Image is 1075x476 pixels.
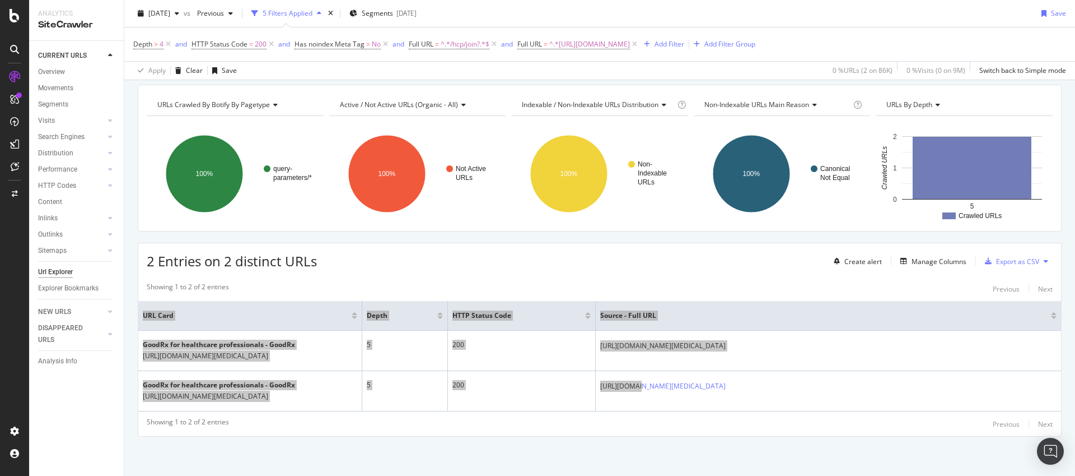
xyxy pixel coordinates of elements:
text: 100% [196,170,213,178]
text: Canonical [820,165,850,173]
span: URLs Crawled By Botify By pagetype [157,100,270,109]
span: = [544,39,548,49]
div: Showing 1 to 2 of 2 entries [147,282,229,295]
button: Previous [993,417,1020,431]
span: = [366,39,370,49]
div: 0 % Visits ( 0 on 9M ) [906,66,965,75]
text: 100% [742,170,760,178]
a: Explorer Bookmarks [38,283,116,294]
div: CURRENT URLS [38,50,87,62]
div: 5 [367,340,443,350]
a: [URL][DOMAIN_NAME][MEDICAL_DATA] [143,391,268,402]
div: Showing 1 to 2 of 2 entries [147,417,229,431]
div: Apply [148,66,166,75]
text: parameters/* [273,174,312,182]
div: Add Filter Group [704,39,755,49]
span: HTTP Status Code [452,311,568,321]
button: Manage Columns [896,255,966,268]
button: and [175,39,187,49]
span: 200 [255,36,267,52]
div: DISAPPEARED URLS [38,322,95,346]
button: and [392,39,404,49]
div: Inlinks [38,212,58,224]
div: Open Intercom Messenger [1037,438,1064,465]
span: URL Card [143,311,349,321]
div: Performance [38,164,77,175]
button: Add Filter [639,38,684,51]
a: NEW URLS [38,306,105,318]
svg: A chart. [147,125,322,223]
text: 0 [893,196,897,204]
div: NEW URLS [38,306,71,318]
div: Search Engines [38,131,85,143]
div: Export as CSV [996,257,1039,266]
span: Non-Indexable URLs Main Reason [704,100,809,109]
div: Analysis Info [38,355,77,367]
div: Switch back to Simple mode [979,66,1066,75]
a: Performance [38,164,105,175]
span: Segments [362,8,393,18]
div: Overview [38,66,65,78]
svg: A chart. [329,125,504,223]
h4: Non-Indexable URLs Main Reason [702,96,852,114]
span: vs [184,8,193,18]
div: 5 Filters Applied [263,8,312,18]
a: Distribution [38,147,105,159]
span: Previous [193,8,224,18]
span: Has noindex Meta Tag [295,39,364,49]
div: Explorer Bookmarks [38,283,99,294]
div: 200 [452,340,591,350]
a: Url Explorer [38,266,116,278]
svg: A chart. [876,125,1051,223]
button: Save [1037,4,1066,22]
div: 0 % URLs ( 2 on 86K ) [833,66,892,75]
div: Previous [993,419,1020,429]
div: and [278,39,290,49]
svg: A chart. [694,125,869,223]
a: CURRENT URLS [38,50,105,62]
span: URLs by Depth [886,100,932,109]
text: 5 [970,202,974,210]
div: Content [38,196,62,208]
div: Distribution [38,147,73,159]
div: 200 [452,380,591,390]
text: URLs [456,174,473,182]
div: Url Explorer [38,266,73,278]
a: Movements [38,82,116,94]
div: [DATE] [396,8,417,18]
text: Indexable [638,169,667,177]
span: 2025 Sep. 5th [148,8,170,18]
div: Next [1038,419,1053,429]
div: Clear [186,66,203,75]
a: Search Engines [38,131,105,143]
div: GoodRx for healthcare professionals - GoodRx [143,380,317,390]
div: Visits [38,115,55,127]
button: Export as CSV [980,252,1039,270]
a: Inlinks [38,212,105,224]
svg: A chart. [511,125,686,223]
text: Not Active [456,165,486,173]
button: Next [1038,282,1053,295]
span: Depth [367,311,420,321]
a: [URL][DOMAIN_NAME][MEDICAL_DATA] [143,350,268,362]
div: Outlinks [38,229,63,241]
a: Outlinks [38,229,105,241]
a: Overview [38,66,116,78]
span: Full URL [517,39,542,49]
div: Create alert [844,257,882,266]
text: Not Equal [820,174,850,182]
button: Segments[DATE] [345,4,421,22]
a: HTTP Codes [38,180,105,192]
div: Add Filter [655,39,684,49]
button: and [501,39,513,49]
span: Source - Full URL [600,311,1034,321]
div: Previous [993,284,1020,294]
h4: Indexable / Non-Indexable URLs Distribution [520,96,675,114]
